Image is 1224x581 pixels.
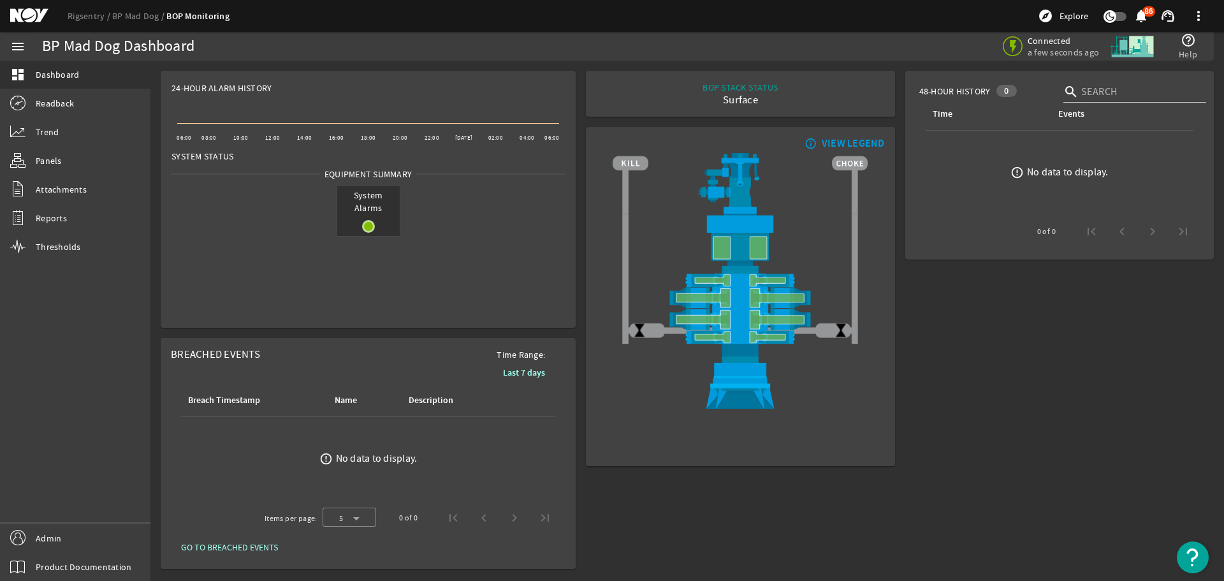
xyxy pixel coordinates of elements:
img: ValveClose.png [833,323,849,338]
div: Surface [703,94,778,107]
span: 48-Hour History [919,85,991,98]
span: Equipment Summary [320,168,416,180]
mat-icon: error_outline [319,452,333,466]
mat-icon: help_outline [1181,33,1196,48]
img: PipeRamOpen.png [613,274,868,287]
button: Open Resource Center [1177,541,1209,573]
text: 16:00 [329,134,344,142]
mat-icon: dashboard [10,67,25,82]
text: 08:00 [201,134,216,142]
div: BP Mad Dog Dashboard [42,40,194,53]
img: ShearRamOpen.png [613,287,868,309]
text: 22:00 [425,134,439,142]
text: 20:00 [393,134,407,142]
button: Last 7 days [493,361,555,384]
span: System Status [171,150,233,163]
div: Time [933,107,952,121]
img: UpperAnnularOpen.png [613,214,868,274]
div: Name [335,393,357,408]
text: 06:00 [177,134,191,142]
div: Name [333,393,391,408]
img: ShearRamOpen.png [613,309,868,330]
span: Dashboard [36,68,79,81]
span: Trend [36,126,59,138]
span: Panels [36,154,62,167]
span: Admin [36,532,61,545]
div: BOP STACK STATUS [703,81,778,94]
button: GO TO BREACHED EVENTS [171,536,288,559]
input: Search [1081,84,1196,99]
mat-icon: menu [10,39,25,54]
span: Product Documentation [36,561,131,573]
div: VIEW LEGEND [822,137,885,150]
div: 0 [996,85,1016,97]
text: [DATE] [455,134,473,142]
b: Last 7 days [503,367,545,379]
img: ValveClose.png [632,323,647,338]
mat-icon: explore [1038,8,1053,24]
img: TransparentStackSlice.png [618,241,633,260]
img: RiserAdapter.png [613,153,868,214]
span: Reports [36,212,67,224]
text: 12:00 [265,134,280,142]
div: Events [1056,107,1183,121]
img: TransparentStackSlice.png [847,241,863,260]
span: a few seconds ago [1028,47,1099,58]
span: Help [1179,48,1197,61]
mat-icon: support_agent [1160,8,1176,24]
img: WellheadConnector.png [613,344,868,409]
span: Breached Events [171,348,260,361]
span: Attachments [36,183,87,196]
div: Description [409,393,453,408]
div: Time [931,107,1041,121]
i: search [1063,84,1079,99]
button: more_vert [1183,1,1214,31]
button: Explore [1033,6,1093,26]
a: BP Mad Dog [112,10,166,22]
div: 0 of 0 [399,511,418,524]
mat-icon: error_outline [1010,166,1024,179]
span: 24-Hour Alarm History [171,82,272,94]
div: Breach Timestamp [188,393,260,408]
mat-icon: notifications [1133,8,1149,24]
a: BOP Monitoring [166,10,229,22]
div: Items per page: [265,512,317,525]
span: System Alarms [337,186,400,217]
div: 0 of 0 [1037,225,1056,238]
text: 04:00 [520,134,534,142]
div: Events [1058,107,1084,121]
span: GO TO BREACHED EVENTS [181,541,278,554]
div: No data to display. [1027,166,1109,179]
img: Skid.svg [1108,22,1156,70]
span: Connected [1028,35,1099,47]
mat-icon: info_outline [802,138,817,149]
div: No data to display. [336,452,418,465]
span: Readback [36,97,74,110]
div: Description [407,393,498,408]
span: Explore [1060,10,1088,22]
text: 14:00 [297,134,312,142]
text: 06:00 [544,134,559,142]
img: PipeRamOpen.png [613,330,868,344]
div: Breach Timestamp [186,393,317,408]
text: 10:00 [233,134,248,142]
span: Thresholds [36,240,81,253]
text: 18:00 [361,134,375,142]
text: 02:00 [488,134,503,142]
span: Time Range: [486,348,555,361]
button: 86 [1134,10,1147,23]
a: Rigsentry [68,10,112,22]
